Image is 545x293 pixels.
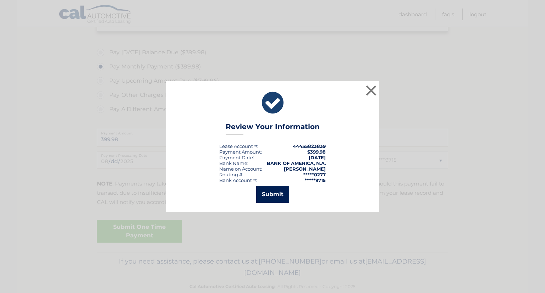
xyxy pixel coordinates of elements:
span: $399.98 [307,149,326,155]
strong: [PERSON_NAME] [284,166,326,172]
strong: 44455823839 [293,143,326,149]
span: [DATE] [309,155,326,160]
div: Payment Amount: [219,149,262,155]
div: : [219,155,254,160]
strong: BANK OF AMERICA, N.A. [267,160,326,166]
div: Bank Account #: [219,177,257,183]
button: × [364,83,378,98]
div: Bank Name: [219,160,248,166]
div: Routing #: [219,172,243,177]
button: Submit [256,186,289,203]
div: Lease Account #: [219,143,258,149]
h3: Review Your Information [226,122,320,135]
div: Name on Account: [219,166,262,172]
span: Payment Date [219,155,253,160]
